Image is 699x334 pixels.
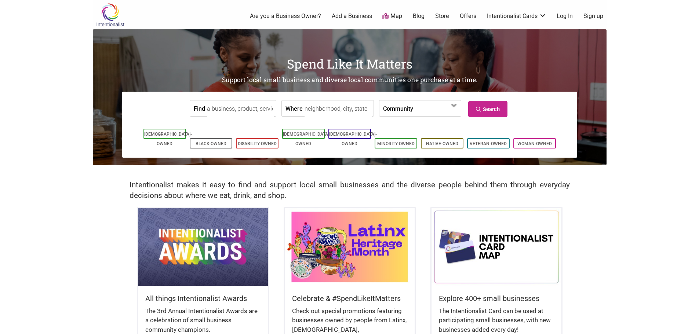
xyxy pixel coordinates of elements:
[426,141,458,146] a: Native-Owned
[196,141,226,146] a: Black-Owned
[413,12,425,20] a: Blog
[93,3,128,27] img: Intentionalist
[332,12,372,20] a: Add a Business
[439,293,554,304] h5: Explore 400+ small businesses
[292,293,407,304] h5: Celebrate & #SpendLikeItMatters
[517,141,552,146] a: Woman-Owned
[144,132,192,146] a: [DEMOGRAPHIC_DATA]-Owned
[283,132,331,146] a: [DEMOGRAPHIC_DATA]-Owned
[382,12,402,21] a: Map
[130,180,570,201] h2: Intentionalist makes it easy to find and support local small businesses and the diverse people be...
[470,141,507,146] a: Veteran-Owned
[432,208,561,286] img: Intentionalist Card Map
[207,100,274,117] input: a business, product, service
[329,132,377,146] a: [DEMOGRAPHIC_DATA]-Owned
[383,100,413,116] label: Community
[285,100,303,116] label: Where
[557,12,573,20] a: Log In
[487,12,546,20] a: Intentionalist Cards
[250,12,321,20] a: Are you a Business Owner?
[460,12,476,20] a: Offers
[138,208,268,286] img: Intentionalist Awards
[285,208,415,286] img: Latinx / Hispanic Heritage Month
[194,100,205,116] label: Find
[93,76,607,85] h2: Support local small business and diverse local communities one purchase at a time.
[238,141,277,146] a: Disability-Owned
[435,12,449,20] a: Store
[468,101,507,117] a: Search
[583,12,603,20] a: Sign up
[145,293,261,304] h5: All things Intentionalist Awards
[305,100,372,117] input: neighborhood, city, state
[377,141,415,146] a: Minority-Owned
[93,55,607,73] h1: Spend Like It Matters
